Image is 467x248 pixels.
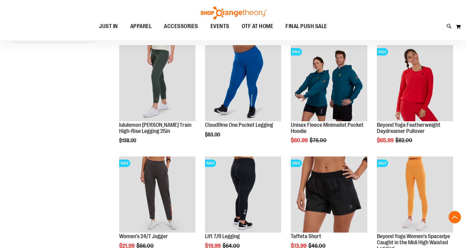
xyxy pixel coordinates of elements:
img: Product image for 24/7 Jogger [119,156,195,233]
span: $65.99 [377,137,394,143]
a: Taffeta Short [291,233,321,239]
a: Main Image of Taffeta ShortSALE [291,156,367,234]
span: $60.99 [291,137,309,143]
a: Product image for 24/7 JoggerSALE [119,156,195,234]
span: SALE [377,48,388,56]
span: SALE [205,159,216,167]
a: Cloud9ine One Pocket Legging [205,122,273,128]
button: Back To Top [448,211,461,223]
img: Main Image of Taffeta Short [291,156,367,233]
a: Main view of 2024 October lululemon Wunder Train High-Rise [119,45,195,122]
img: Unisex Fleece Minimalist Pocket Hoodie [291,45,367,121]
img: Main view of 2024 October lululemon Wunder Train High-Rise [119,45,195,121]
span: SALE [377,159,388,167]
a: OTF AT HOME [236,19,280,34]
img: Product image for Beyond Yoga Womens Spacedye Caught in the Midi High Waisted Legging [377,156,453,233]
a: Unisex Fleece Minimalist Pocket HoodieSALE [291,45,367,122]
img: Cloud9ine One Pocket Legging [205,45,281,121]
span: $82.00 [395,137,413,143]
span: $76.00 [310,137,327,143]
img: Product image for Beyond Yoga Featherweight Daydreamer Pullover [377,45,453,121]
a: 2024 October Lift 7/8 LeggingSALE [205,156,281,234]
span: APPAREL [130,19,152,33]
span: JUST IN [99,19,118,33]
div: product [202,42,284,153]
a: Unisex Fleece Minimalist Pocket Hoodie [291,122,364,134]
a: EVENTS [204,19,236,34]
span: $138.00 [119,138,137,143]
a: APPAREL [124,19,158,33]
a: lululemon [PERSON_NAME] Train High-Rise Legging 25in [119,122,191,134]
span: OTF AT HOME [242,19,273,33]
a: FINAL PUSH SALE [279,19,333,34]
a: Women's 24/7 Jogger [119,233,168,239]
img: 2024 October Lift 7/8 Legging [205,156,281,233]
span: EVENTS [211,19,229,33]
span: SALE [119,159,130,167]
div: product [116,42,198,159]
a: Product image for Beyond Yoga Womens Spacedye Caught in the Midi High Waisted LeggingSALE [377,156,453,234]
span: SALE [291,159,302,167]
span: ACCESSORIES [164,19,198,33]
a: ACCESSORIES [158,19,204,34]
span: FINAL PUSH SALE [286,19,327,33]
img: Shop Orangetheory [200,6,268,19]
a: JUST IN [93,19,124,34]
span: SALE [291,48,302,56]
span: $83.00 [205,132,221,138]
div: product [288,42,370,159]
a: Beyond Yoga Featherweight Daydreamer Pullover [377,122,440,134]
a: Product image for Beyond Yoga Featherweight Daydreamer PulloverSALE [377,45,453,122]
div: product [374,42,456,159]
a: Cloud9ine One Pocket Legging [205,45,281,122]
a: Lift 7/8 Legging [205,233,240,239]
